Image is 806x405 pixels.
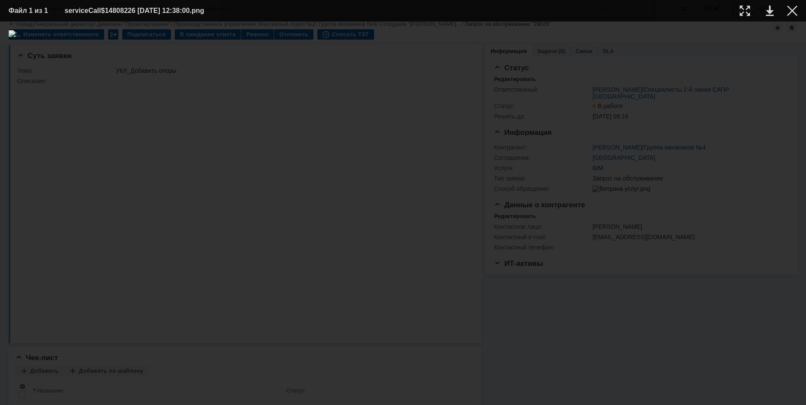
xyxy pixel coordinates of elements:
div: Файл 1 из 1 [9,7,52,14]
div: Увеличить масштаб [740,6,750,16]
div: Скачать файл [766,6,774,16]
div: Закрыть окно (Esc) [787,6,797,16]
div: serviceCall$14808226 [DATE] 12:38:00.png [65,6,226,16]
img: download [9,30,797,396]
